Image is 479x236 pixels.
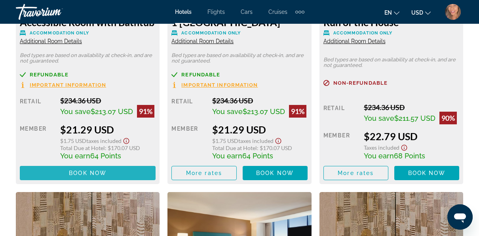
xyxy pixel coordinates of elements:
[289,105,306,118] div: 91%
[171,96,206,118] div: Retail
[394,166,459,180] button: Book now
[212,152,242,160] span: You earn
[30,82,106,88] span: Important Information
[364,144,399,151] span: Taxes included
[384,7,399,18] button: Change language
[338,170,374,176] span: More rates
[399,142,409,151] button: Show Taxes and Fees disclaimer
[364,130,459,142] div: $22.79 USD
[171,38,234,44] span: Additional Room Details
[212,137,238,144] span: $1.75 USD
[60,107,91,116] span: You save
[16,2,95,22] a: Travorium
[20,82,106,88] button: Important Information
[175,9,192,15] a: Hotels
[207,9,225,15] a: Flights
[20,53,156,64] p: Bed types are based on availability at check-in, and are not guaranteed.
[212,124,308,135] div: $21.29 USD
[295,6,304,18] button: Extra navigation items
[243,166,308,180] button: Book now
[364,103,459,112] div: $234.36 USD
[212,145,308,151] div: : $170.07 USD
[212,96,308,105] div: $234.36 USD
[243,107,285,116] span: $213.07 USD
[60,96,156,105] div: $234.36 USD
[60,145,156,151] div: : $170.07 USD
[394,152,425,160] span: 68 Points
[91,107,133,116] span: $213.07 USD
[333,80,388,86] span: Non-refundable
[445,4,461,20] img: Z
[20,38,82,44] span: Additional Room Details
[181,72,220,77] span: Refundable
[171,72,307,78] a: Refundable
[60,145,105,151] span: Total Due at Hotel
[256,170,294,176] span: Book now
[394,114,435,122] span: $211.57 USD
[181,30,241,36] span: Accommodation Only
[323,57,459,68] p: Bed types are based on availability at check-in, and are not guaranteed.
[171,166,236,180] button: More rates
[186,170,222,176] span: More rates
[20,166,156,180] button: Book now
[137,105,154,118] div: 91%
[439,112,457,124] div: 90%
[323,130,358,160] div: Member
[384,10,392,16] span: en
[60,124,156,135] div: $21.29 USD
[241,9,253,15] a: Cars
[443,4,463,20] button: User Menu
[212,107,243,116] span: You save
[20,124,54,160] div: Member
[333,30,393,36] span: Accommodation Only
[323,38,386,44] span: Additional Room Details
[171,53,307,64] p: Bed types are based on availability at check-in, and are not guaranteed.
[323,166,388,180] button: More rates
[60,152,90,160] span: You earn
[60,137,86,144] span: $1.75 USD
[122,135,131,145] button: Show Taxes and Fees disclaimer
[364,152,394,160] span: You earn
[242,152,273,160] span: 64 Points
[86,137,122,144] span: Taxes included
[268,9,287,15] a: Cruises
[274,135,283,145] button: Show Taxes and Fees disclaimer
[408,170,446,176] span: Book now
[447,204,473,230] iframe: Button to launch messaging window
[171,82,258,88] button: Important Information
[238,137,274,144] span: Taxes included
[30,72,68,77] span: Refundable
[69,170,106,176] span: Book now
[364,114,394,122] span: You save
[212,145,257,151] span: Total Due at Hotel
[181,82,258,88] span: Important Information
[20,96,54,118] div: Retail
[90,152,121,160] span: 64 Points
[20,72,156,78] a: Refundable
[411,7,431,18] button: Change currency
[171,124,206,160] div: Member
[323,103,358,124] div: Retail
[30,30,89,36] span: Accommodation Only
[411,10,423,16] span: USD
